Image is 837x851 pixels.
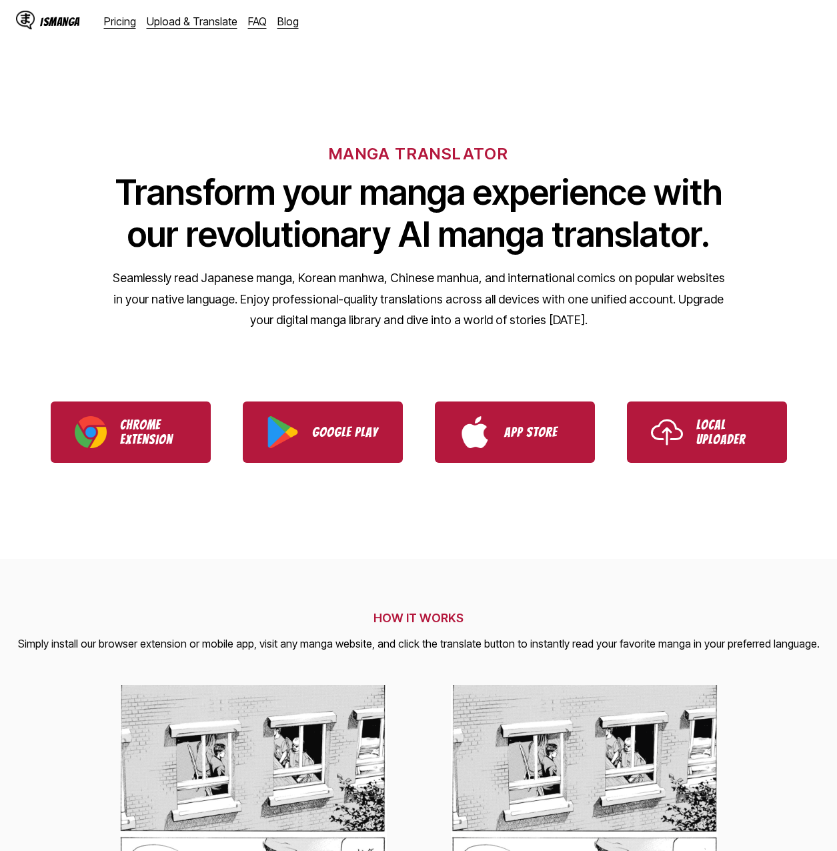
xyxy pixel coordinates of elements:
a: Use IsManga Local Uploader [627,401,787,463]
img: Google Play logo [267,416,299,448]
a: FAQ [248,15,267,28]
img: IsManga Logo [16,11,35,29]
p: Seamlessly read Japanese manga, Korean manhwa, Chinese manhua, and international comics on popula... [112,267,726,331]
p: Simply install our browser extension or mobile app, visit any manga website, and click the transl... [18,636,820,653]
h6: MANGA TRANSLATOR [329,144,508,163]
h1: Transform your manga experience with our revolutionary AI manga translator. [112,171,726,255]
p: App Store [504,425,571,440]
a: IsManga LogoIsManga [16,11,104,32]
p: Google Play [312,425,379,440]
a: Upload & Translate [147,15,237,28]
a: Download IsManga from Google Play [243,401,403,463]
img: Chrome logo [75,416,107,448]
a: Blog [277,15,299,28]
div: IsManga [40,15,80,28]
a: Download IsManga from App Store [435,401,595,463]
p: Chrome Extension [120,417,187,447]
h2: HOW IT WORKS [18,611,820,625]
a: Download IsManga Chrome Extension [51,401,211,463]
p: Local Uploader [696,417,763,447]
img: Upload icon [651,416,683,448]
img: App Store logo [459,416,491,448]
a: Pricing [104,15,136,28]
